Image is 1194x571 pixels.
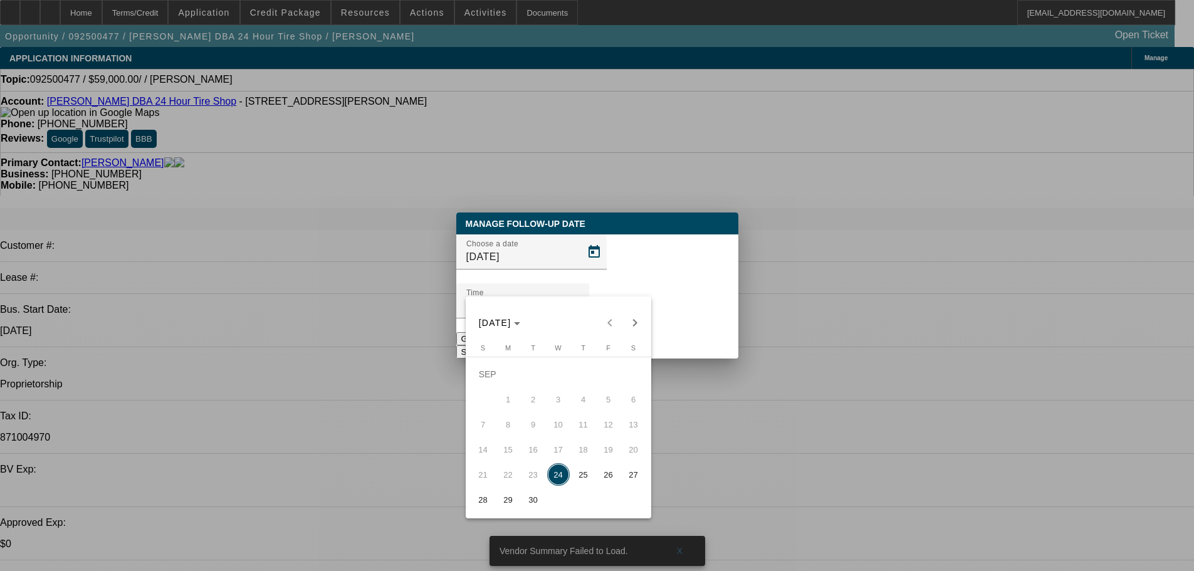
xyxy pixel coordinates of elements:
span: 13 [622,413,645,436]
button: Next month [622,310,647,335]
span: 30 [522,488,545,511]
button: Choose month and year [474,312,526,334]
button: September 17, 2025 [546,437,571,462]
span: 28 [472,488,495,511]
button: September 1, 2025 [496,387,521,412]
button: September 15, 2025 [496,437,521,462]
span: 21 [472,463,495,486]
span: 4 [572,388,595,411]
span: 5 [597,388,620,411]
span: 17 [547,438,570,461]
button: September 14, 2025 [471,437,496,462]
button: September 23, 2025 [521,462,546,487]
span: 3 [547,388,570,411]
span: T [581,344,585,352]
button: September 25, 2025 [571,462,596,487]
span: 16 [522,438,545,461]
span: 25 [572,463,595,486]
span: W [555,344,561,352]
button: September 19, 2025 [596,437,621,462]
button: September 7, 2025 [471,412,496,437]
span: 27 [622,463,645,486]
button: September 18, 2025 [571,437,596,462]
button: September 22, 2025 [496,462,521,487]
button: September 13, 2025 [621,412,646,437]
span: 23 [522,463,545,486]
span: 8 [497,413,520,436]
span: 7 [472,413,495,436]
button: September 11, 2025 [571,412,596,437]
span: 10 [547,413,570,436]
span: 1 [497,388,520,411]
td: SEP [471,362,646,387]
span: F [606,344,610,352]
span: 9 [522,413,545,436]
button: September 27, 2025 [621,462,646,487]
button: September 10, 2025 [546,412,571,437]
button: September 2, 2025 [521,387,546,412]
span: 2 [522,388,545,411]
span: 22 [497,463,520,486]
span: 24 [547,463,570,486]
span: S [481,344,485,352]
button: September 12, 2025 [596,412,621,437]
span: 11 [572,413,595,436]
button: September 30, 2025 [521,487,546,512]
button: September 21, 2025 [471,462,496,487]
span: [DATE] [479,318,511,328]
button: September 8, 2025 [496,412,521,437]
span: 6 [622,388,645,411]
button: September 24, 2025 [546,462,571,487]
button: September 9, 2025 [521,412,546,437]
span: M [505,344,511,352]
span: 14 [472,438,495,461]
button: September 26, 2025 [596,462,621,487]
span: 12 [597,413,620,436]
button: September 28, 2025 [471,487,496,512]
button: September 20, 2025 [621,437,646,462]
span: 19 [597,438,620,461]
button: September 5, 2025 [596,387,621,412]
span: 26 [597,463,620,486]
button: September 29, 2025 [496,487,521,512]
span: 29 [497,488,520,511]
span: T [531,344,535,352]
button: September 16, 2025 [521,437,546,462]
span: S [631,344,636,352]
span: 18 [572,438,595,461]
span: 15 [497,438,520,461]
span: 20 [622,438,645,461]
button: September 4, 2025 [571,387,596,412]
button: September 6, 2025 [621,387,646,412]
button: September 3, 2025 [546,387,571,412]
